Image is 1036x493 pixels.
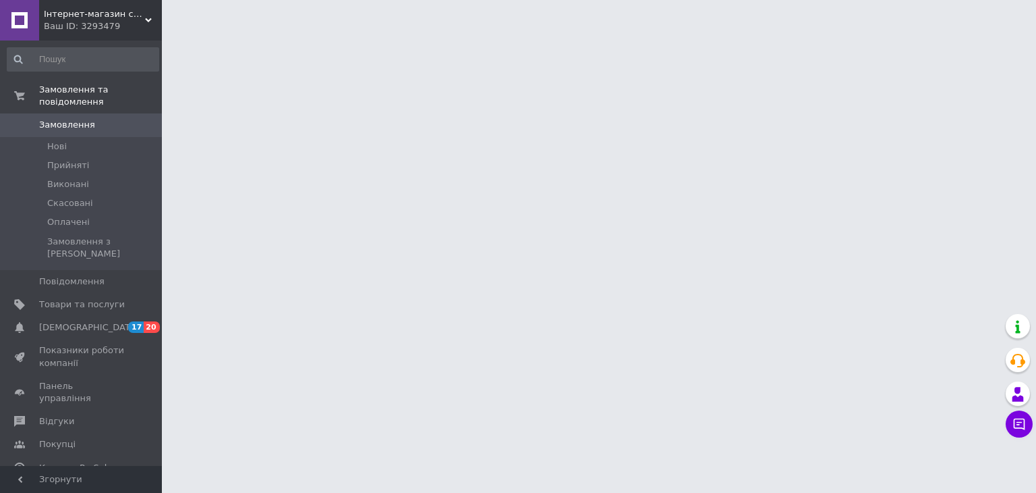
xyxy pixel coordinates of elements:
[39,415,74,427] span: Відгуки
[39,344,125,369] span: Показники роботи компанії
[39,438,76,450] span: Покупці
[47,197,93,209] span: Скасовані
[39,276,105,288] span: Повідомлення
[39,462,112,474] span: Каталог ProSale
[47,236,158,260] span: Замовлення з [PERSON_NAME]
[44,8,145,20] span: Інтернет-магазин силіконових мастил “Mechanika”
[39,119,95,131] span: Замовлення
[39,380,125,405] span: Панель управління
[7,47,159,72] input: Пошук
[47,216,90,228] span: Оплачені
[39,321,139,334] span: [DEMOGRAPHIC_DATA]
[128,321,144,333] span: 17
[39,299,125,311] span: Товари та послуги
[47,140,67,153] span: Нові
[47,178,89,190] span: Виконані
[1006,411,1033,438] button: Чат з покупцем
[144,321,159,333] span: 20
[47,159,89,172] span: Прийняті
[39,84,162,108] span: Замовлення та повідомлення
[44,20,162,32] div: Ваш ID: 3293479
